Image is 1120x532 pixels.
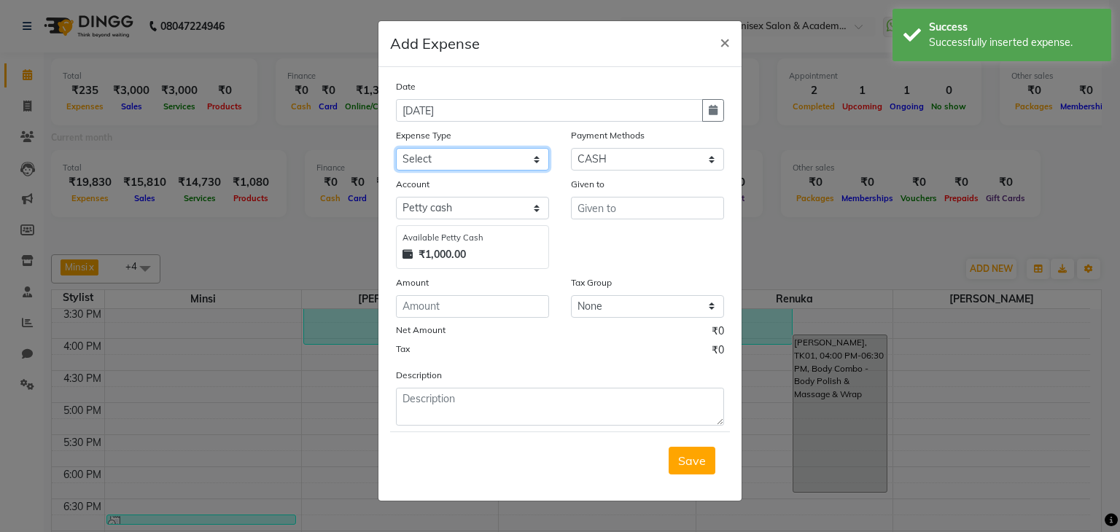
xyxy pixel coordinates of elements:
input: Given to [571,197,724,219]
label: Description [396,369,442,382]
span: ₹0 [712,324,724,343]
label: Expense Type [396,129,451,142]
label: Date [396,80,416,93]
button: Close [708,21,742,62]
label: Amount [396,276,429,289]
label: Payment Methods [571,129,645,142]
span: Save [678,453,706,468]
strong: ₹1,000.00 [419,247,466,262]
span: ₹0 [712,343,724,361]
div: Success [929,20,1100,35]
button: Save [669,447,715,474]
div: Available Petty Cash [402,232,542,244]
label: Net Amount [396,324,446,337]
label: Tax Group [571,276,612,289]
input: Amount [396,295,549,318]
span: × [720,31,730,52]
label: Account [396,178,429,191]
div: Successfully inserted expense. [929,35,1100,50]
label: Given to [571,178,604,191]
label: Tax [396,343,410,356]
h5: Add Expense [390,33,480,55]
